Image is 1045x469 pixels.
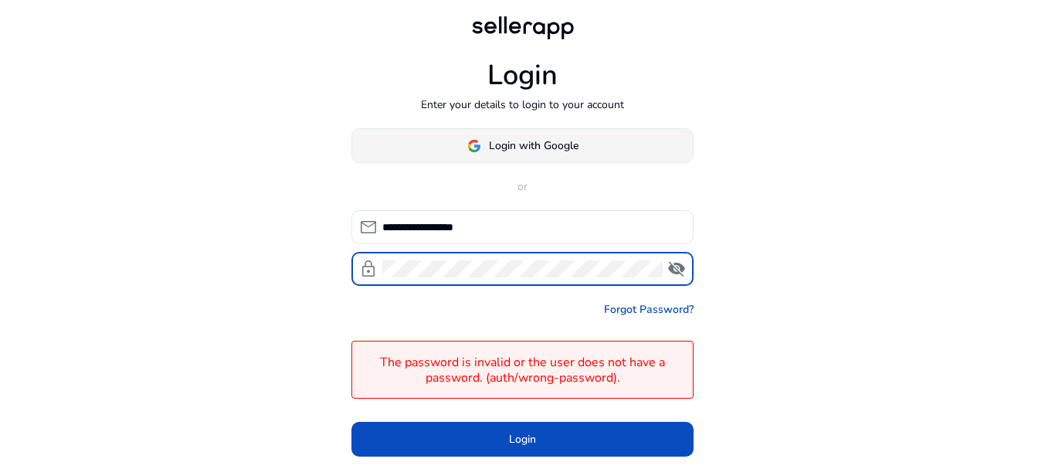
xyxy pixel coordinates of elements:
[509,431,536,447] span: Login
[467,139,481,153] img: google-logo.svg
[604,301,694,318] a: Forgot Password?
[421,97,624,113] p: Enter your details to login to your account
[487,59,558,92] h1: Login
[351,178,694,195] p: or
[360,355,685,385] h4: The password is invalid or the user does not have a password. (auth/wrong-password).
[351,422,694,457] button: Login
[667,260,686,278] span: visibility_off
[489,138,578,154] span: Login with Google
[359,218,378,236] span: mail
[351,128,694,163] button: Login with Google
[359,260,378,278] span: lock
